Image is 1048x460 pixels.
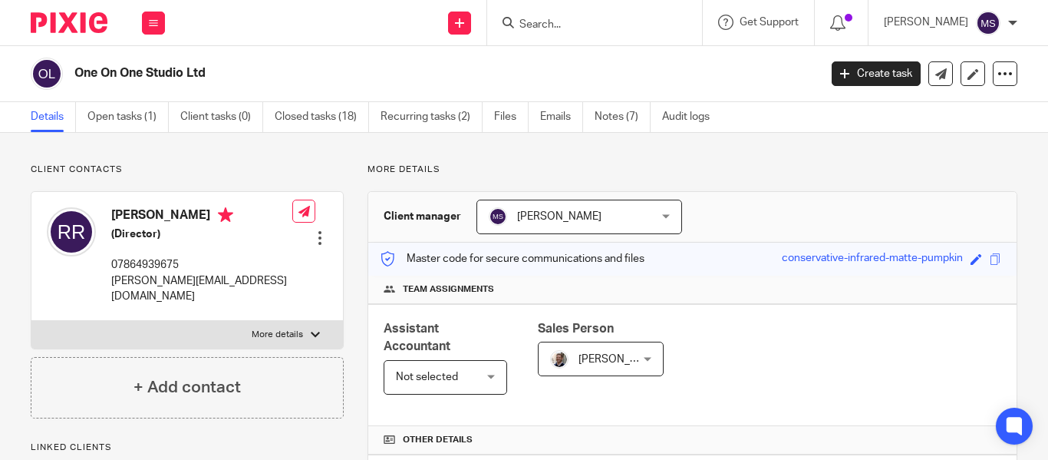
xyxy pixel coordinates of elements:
h4: [PERSON_NAME] [111,207,292,227]
p: Client contacts [31,164,344,176]
p: More details [252,329,303,341]
span: Assistant Accountant [384,323,450,352]
span: Sales Person [538,323,614,335]
img: svg%3E [31,58,63,90]
a: Client tasks (0) [180,102,263,132]
a: Emails [540,102,583,132]
h5: (Director) [111,227,292,242]
h3: Client manager [384,209,461,224]
a: Recurring tasks (2) [381,102,483,132]
a: Details [31,102,76,132]
p: Master code for secure communications and files [380,251,644,266]
h4: + Add contact [133,376,241,399]
a: Notes (7) [595,102,651,132]
input: Search [518,18,656,32]
span: Other details [403,434,473,446]
img: svg%3E [976,11,1000,35]
p: Linked clients [31,442,344,454]
span: Get Support [740,17,799,28]
img: svg%3E [489,207,507,226]
span: Team assignments [403,283,494,296]
p: More details [367,164,1017,176]
img: Matt%20Circle.png [550,350,568,369]
img: svg%3E [47,207,96,256]
a: Open tasks (1) [87,102,169,132]
p: [PERSON_NAME] [884,15,968,30]
a: Files [494,102,529,132]
div: conservative-infrared-matte-pumpkin [782,250,963,268]
h2: One On One Studio Ltd [74,65,662,81]
a: Closed tasks (18) [275,102,369,132]
a: Create task [832,61,921,86]
span: Not selected [396,372,458,382]
img: Pixie [31,12,107,33]
a: Audit logs [662,102,721,132]
i: Primary [218,207,233,223]
span: [PERSON_NAME] [517,211,601,222]
span: [PERSON_NAME] [578,354,663,365]
p: 07864939675 [111,257,292,273]
p: [PERSON_NAME][EMAIL_ADDRESS][DOMAIN_NAME] [111,273,292,305]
